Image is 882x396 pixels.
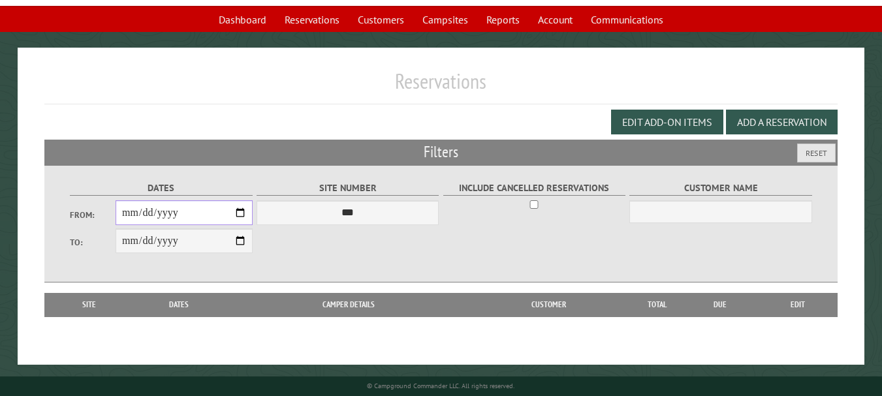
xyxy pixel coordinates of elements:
[70,209,116,221] label: From:
[230,293,467,316] th: Camper Details
[530,7,580,32] a: Account
[128,293,230,316] th: Dates
[443,181,625,196] label: Include Cancelled Reservations
[683,293,758,316] th: Due
[44,69,838,104] h1: Reservations
[51,293,129,316] th: Site
[611,110,723,134] button: Edit Add-on Items
[211,7,274,32] a: Dashboard
[350,7,412,32] a: Customers
[44,140,838,164] h2: Filters
[758,293,838,316] th: Edit
[415,7,476,32] a: Campsites
[726,110,838,134] button: Add a Reservation
[479,7,528,32] a: Reports
[70,236,116,249] label: To:
[631,293,683,316] th: Total
[467,293,631,316] th: Customer
[277,7,347,32] a: Reservations
[257,181,439,196] label: Site Number
[70,181,252,196] label: Dates
[629,181,811,196] label: Customer Name
[583,7,671,32] a: Communications
[797,144,836,162] button: Reset
[367,382,514,390] small: © Campground Commander LLC. All rights reserved.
